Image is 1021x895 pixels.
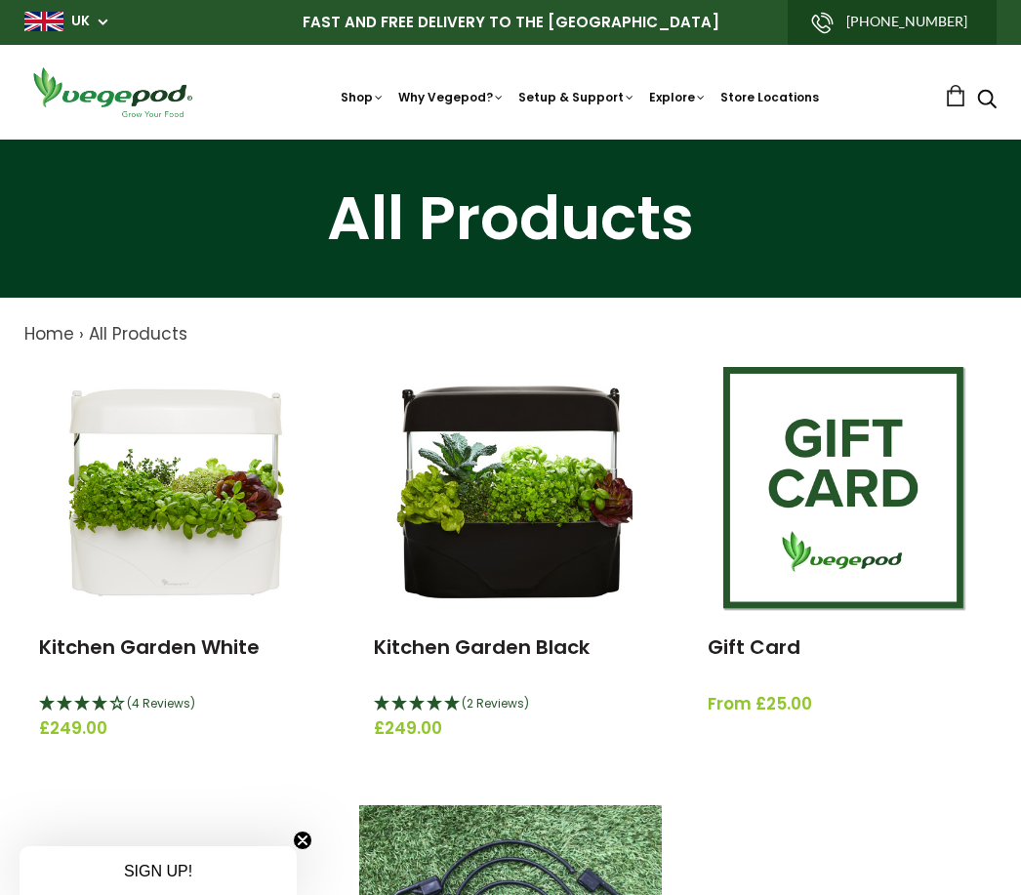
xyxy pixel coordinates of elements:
a: Setup & Support [518,89,635,105]
span: (2 Reviews) [462,695,529,712]
span: › [79,322,84,346]
a: All Products [89,322,187,346]
div: 5 Stars - 2 Reviews [374,692,648,717]
div: 4 Stars - 4 Reviews [39,692,313,717]
img: Kitchen Garden White [54,367,298,611]
img: Gift Card [723,367,967,611]
div: SIGN UP!Close teaser [20,846,297,895]
span: SIGN UP! [124,863,192,879]
h1: All Products [24,188,997,249]
a: Why Vegepod? [398,89,505,105]
nav: breadcrumbs [24,322,997,347]
a: UK [71,12,90,31]
a: Store Locations [720,89,819,105]
span: £249.00 [39,716,313,742]
img: gb_large.png [24,12,63,31]
a: Home [24,322,74,346]
img: Kitchen Garden Black [388,367,633,611]
span: (4 Reviews) [127,695,195,712]
a: Shop [341,89,385,105]
button: Close teaser [293,831,312,850]
a: Search [977,91,997,111]
span: £249.00 [374,716,648,742]
a: Kitchen Garden Black [374,633,590,661]
a: Gift Card [708,633,800,661]
a: Explore [649,89,707,105]
span: From £25.00 [708,692,982,717]
img: Vegepod [24,64,200,120]
a: Kitchen Garden White [39,633,260,661]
